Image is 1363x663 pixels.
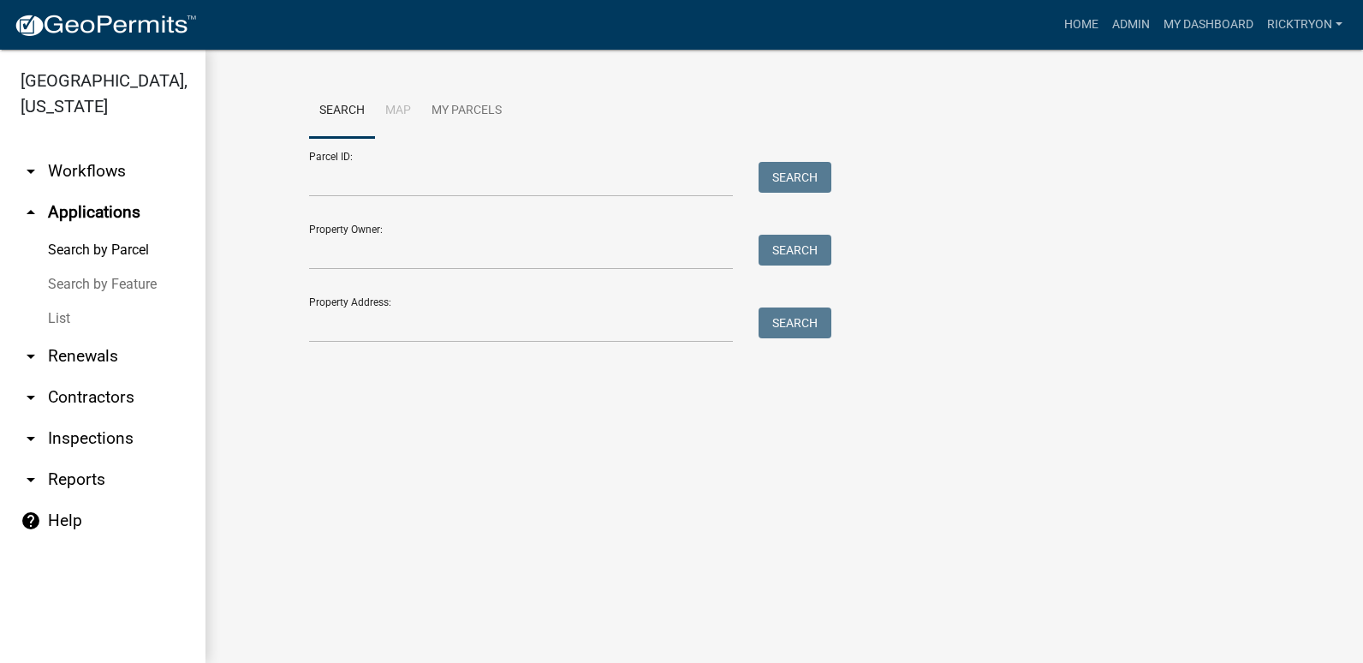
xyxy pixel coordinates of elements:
[21,387,41,408] i: arrow_drop_down
[21,469,41,490] i: arrow_drop_down
[21,511,41,531] i: help
[421,84,512,139] a: My Parcels
[1157,9,1260,41] a: My Dashboard
[1057,9,1105,41] a: Home
[21,202,41,223] i: arrow_drop_up
[21,428,41,449] i: arrow_drop_down
[1105,9,1157,41] a: Admin
[1260,9,1349,41] a: ricktryon
[21,346,41,367] i: arrow_drop_down
[759,162,831,193] button: Search
[759,235,831,266] button: Search
[309,84,375,139] a: Search
[759,308,831,338] button: Search
[21,161,41,182] i: arrow_drop_down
